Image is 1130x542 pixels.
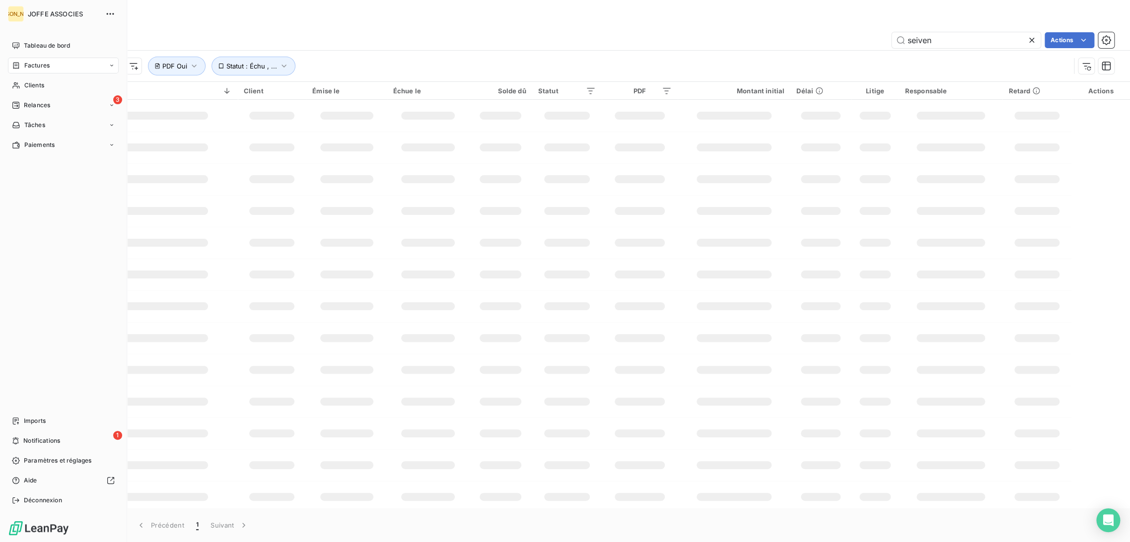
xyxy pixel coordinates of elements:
span: JOFFE ASSOCIES [28,10,99,18]
span: Factures [24,61,50,70]
button: PDF Oui [148,57,206,75]
button: 1 [190,515,205,536]
div: Émise le [312,87,381,95]
input: Rechercher [892,32,1041,48]
span: Statut : Échu , ... [226,62,277,70]
div: Client [244,87,300,95]
div: Litige [857,87,893,95]
div: Open Intercom Messenger [1096,508,1120,532]
button: Statut : Échu , ... [212,57,295,75]
div: Délai [796,87,845,95]
a: Aide [8,473,119,488]
span: Tâches [24,121,45,130]
button: Suivant [205,515,255,536]
span: Imports [24,416,46,425]
div: Retard [1008,87,1065,95]
img: Logo LeanPay [8,520,70,536]
span: Notifications [23,436,60,445]
button: Actions [1045,32,1094,48]
div: Actions [1077,87,1124,95]
span: Clients [24,81,44,90]
span: 1 [113,431,122,440]
span: Déconnexion [24,496,62,505]
span: Paiements [24,140,55,149]
div: Solde dû [475,87,526,95]
div: Montant initial [684,87,784,95]
span: Tableau de bord [24,41,70,50]
span: Aide [24,476,37,485]
div: Responsable [905,87,996,95]
span: Relances [24,101,50,110]
div: [PERSON_NAME] [8,6,24,22]
button: Précédent [130,515,190,536]
div: Statut [538,87,596,95]
div: PDF [608,87,672,95]
span: Paramètres et réglages [24,456,91,465]
span: 3 [113,95,122,104]
div: Échue le [393,87,463,95]
span: 1 [196,520,199,530]
span: PDF Oui [162,62,187,70]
